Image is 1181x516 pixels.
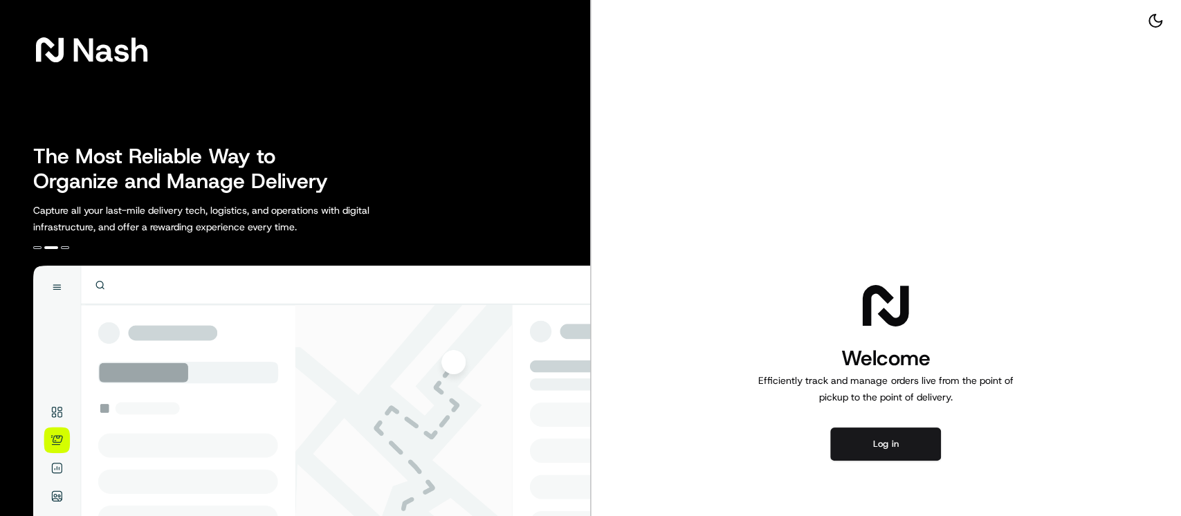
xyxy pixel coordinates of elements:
[753,372,1018,405] p: Efficiently track and manage orders live from the point of pickup to the point of delivery.
[33,144,343,194] h2: The Most Reliable Way to Organize and Manage Delivery
[33,202,432,235] p: Capture all your last-mile delivery tech, logistics, and operations with digital infrastructure, ...
[753,344,1018,372] h1: Welcome
[72,36,149,64] span: Nash
[830,427,941,461] button: Log in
